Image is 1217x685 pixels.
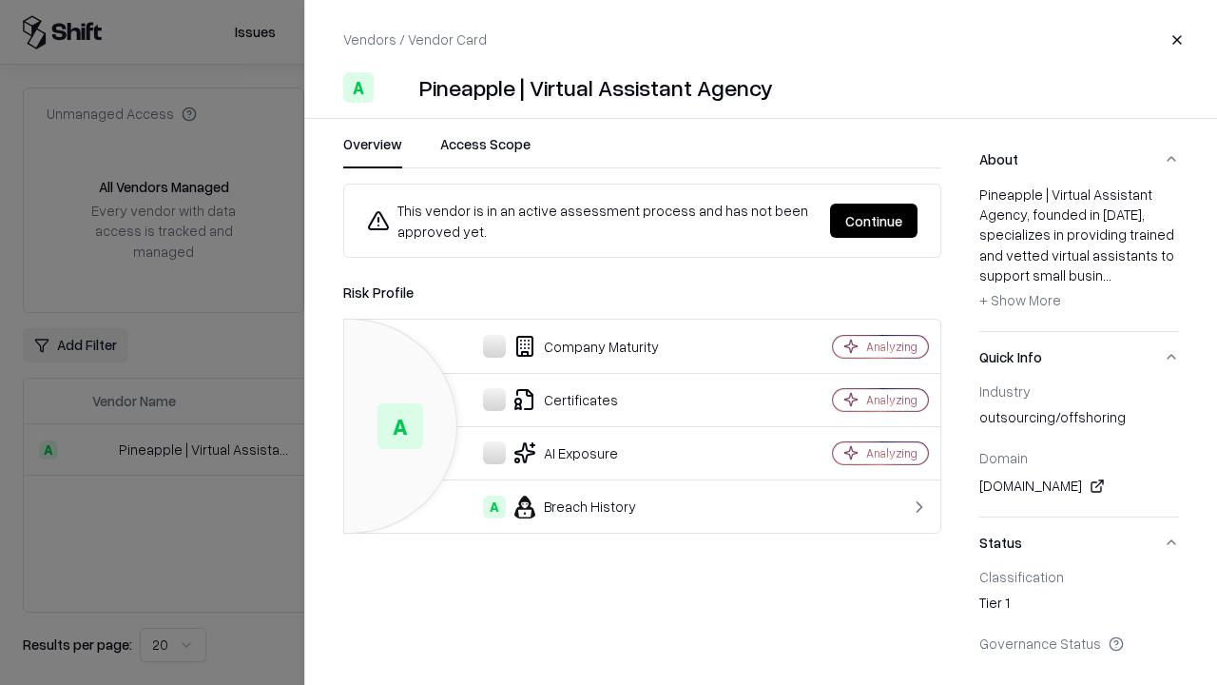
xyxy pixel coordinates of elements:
span: + Show More [979,291,1061,308]
div: Company Maturity [359,335,766,358]
button: Continue [830,204,918,238]
button: About [979,134,1179,185]
p: Vendors / Vendor Card [343,29,487,49]
div: Pineapple | Virtual Assistant Agency [419,72,773,103]
div: A [483,496,506,519]
div: Breach History [359,496,766,519]
div: Analyzing [866,339,918,355]
div: Domain [979,449,1179,466]
div: About [979,185,1179,331]
button: Status [979,518,1179,568]
div: This vendor is in an active assessment process and has not been approved yet. [367,200,815,242]
div: Classification [979,568,1179,585]
button: Overview [343,134,402,168]
div: Analyzing [866,392,918,408]
div: Tier 1 [979,593,1179,619]
div: Quick Info [979,382,1179,517]
div: AI Exposure [359,441,766,464]
button: Quick Info [979,332,1179,382]
span: ... [1103,266,1111,284]
div: Governance Status [979,635,1179,652]
div: A [377,403,423,449]
div: A [343,72,374,103]
div: Certificates [359,388,766,411]
div: Risk Profile [343,281,941,303]
button: + Show More [979,285,1061,316]
div: Analyzing [866,445,918,461]
div: [DOMAIN_NAME] [979,475,1179,498]
img: Pineapple | Virtual Assistant Agency [381,72,412,103]
div: Industry [979,382,1179,400]
div: Pineapple | Virtual Assistant Agency, founded in [DATE], specializes in providing trained and vet... [979,185,1179,316]
div: outsourcing/offshoring [979,407,1179,434]
button: Access Scope [440,134,531,168]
